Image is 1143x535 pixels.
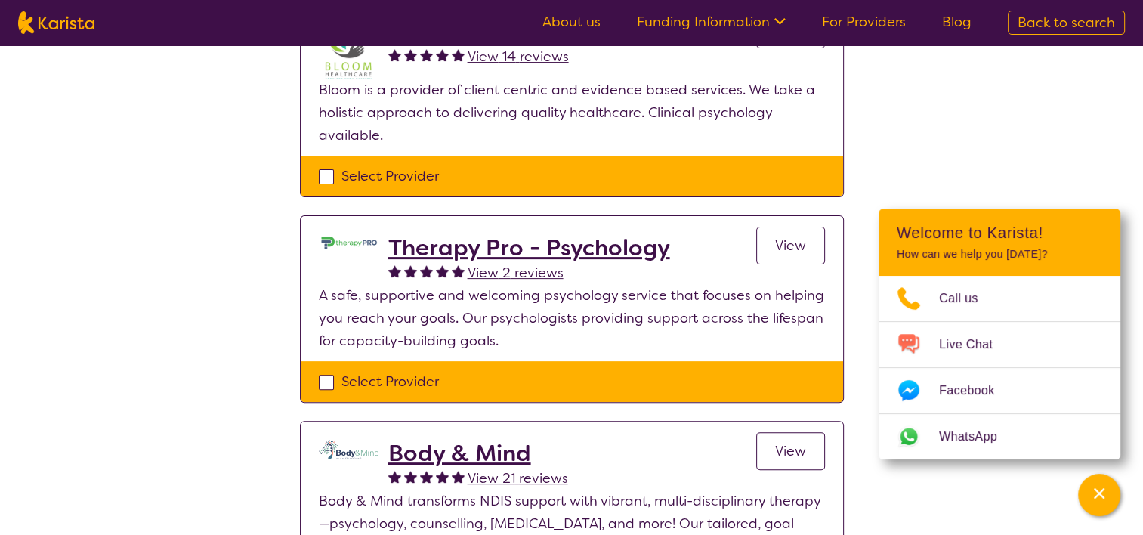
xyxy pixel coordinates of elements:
[468,467,568,490] a: View 21 reviews
[319,79,825,147] p: Bloom is a provider of client centric and evidence based services. We take a holistic approach to...
[775,237,806,255] span: View
[404,470,417,483] img: fullstar
[319,440,379,459] img: qmpolprhjdhzpcuekzqg.svg
[404,264,417,277] img: fullstar
[319,234,379,251] img: dzo1joyl8vpkomu9m2qk.jpg
[420,470,433,483] img: fullstar
[468,48,569,66] span: View 14 reviews
[388,48,401,61] img: fullstar
[468,469,568,487] span: View 21 reviews
[1018,14,1115,32] span: Back to search
[939,379,1012,402] span: Facebook
[452,48,465,61] img: fullstar
[388,440,568,467] a: Body & Mind
[939,287,996,310] span: Call us
[468,45,569,68] a: View 14 reviews
[542,13,601,31] a: About us
[404,48,417,61] img: fullstar
[452,264,465,277] img: fullstar
[1078,474,1120,516] button: Channel Menu
[756,432,825,470] a: View
[879,414,1120,459] a: Web link opens in a new tab.
[1008,11,1125,35] a: Back to search
[436,48,449,61] img: fullstar
[637,13,786,31] a: Funding Information
[822,13,906,31] a: For Providers
[436,264,449,277] img: fullstar
[879,209,1120,459] div: Channel Menu
[452,470,465,483] img: fullstar
[775,442,806,460] span: View
[879,276,1120,459] ul: Choose channel
[897,224,1102,242] h2: Welcome to Karista!
[319,18,379,79] img: klsknef2cimwwz0wtkey.jpg
[468,264,564,282] span: View 2 reviews
[942,13,972,31] a: Blog
[939,333,1011,356] span: Live Chat
[18,11,94,34] img: Karista logo
[388,470,401,483] img: fullstar
[939,425,1015,448] span: WhatsApp
[420,48,433,61] img: fullstar
[420,264,433,277] img: fullstar
[897,248,1102,261] p: How can we help you [DATE]?
[319,284,825,352] p: A safe, supportive and welcoming psychology service that focuses on helping you reach your goals....
[388,234,670,261] a: Therapy Pro - Psychology
[436,470,449,483] img: fullstar
[756,227,825,264] a: View
[388,264,401,277] img: fullstar
[468,261,564,284] a: View 2 reviews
